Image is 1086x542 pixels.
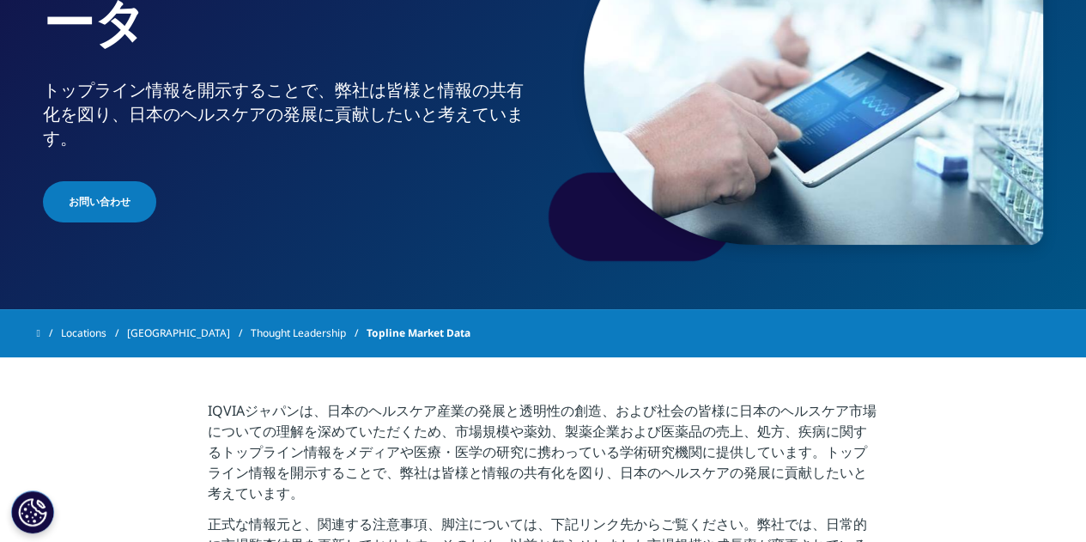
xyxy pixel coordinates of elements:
[43,181,156,222] a: お問い合わせ
[367,318,470,349] span: Topline Market Data
[251,318,367,349] a: Thought Leadership
[43,78,537,150] div: トップライン情報を開示することで、弊社は皆様と情報の共有化を図り、日本のヘルスケアの発展に貢献したいと考えています。
[69,194,130,210] span: お問い合わせ
[208,400,878,514] p: IQVIAジャパンは、日本のヘルスケア産業の発展と透明性の創造、および社会の皆様に日本のヘルスケア市場についての理解を深めていただくため、市場規模や薬効、製薬企業および医薬品の売上、処方、疾病に...
[11,490,54,533] button: Cookie 設定
[127,318,251,349] a: [GEOGRAPHIC_DATA]
[61,318,127,349] a: Locations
